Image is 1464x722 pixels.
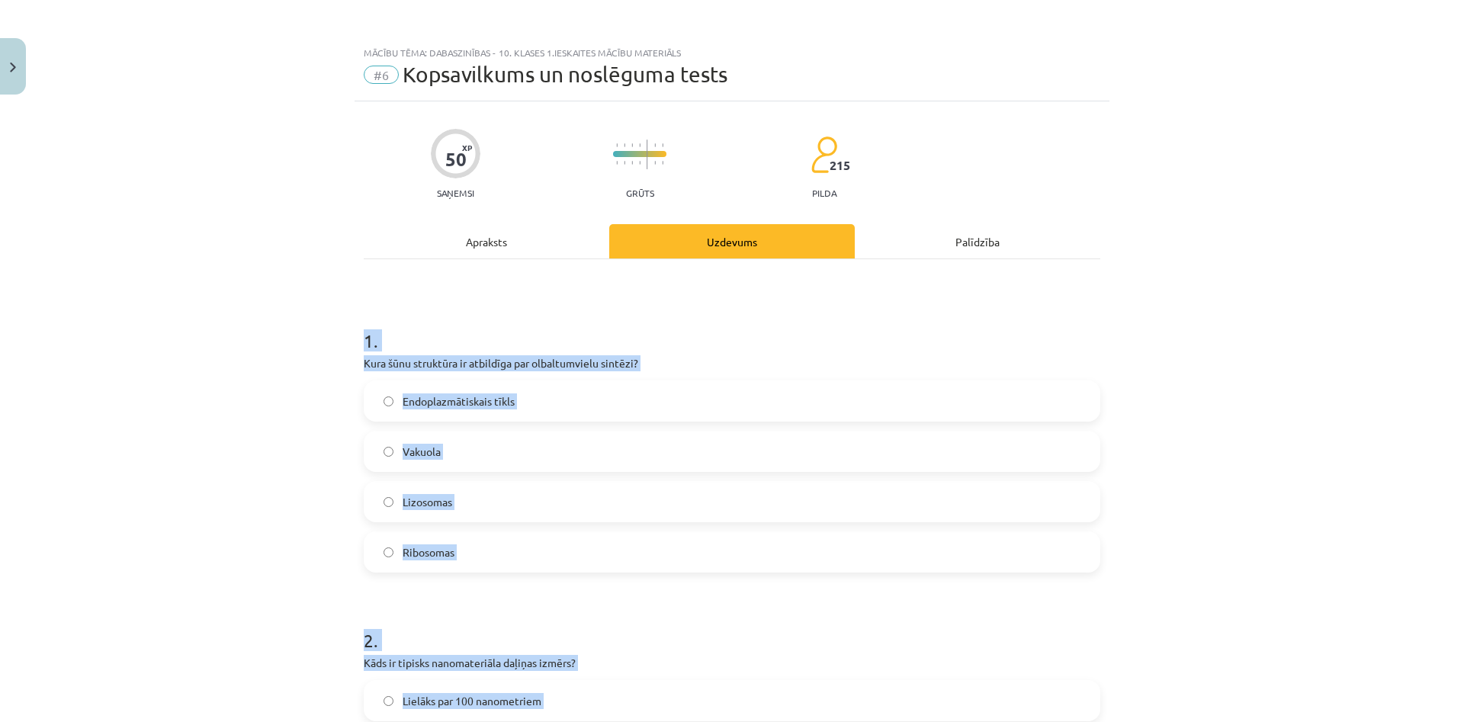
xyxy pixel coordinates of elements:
[403,393,515,409] span: Endoplazmātiskais tīkls
[403,544,454,560] span: Ribosomas
[403,693,541,709] span: Lielāks par 100 nanometriem
[639,143,640,147] img: icon-short-line-57e1e144782c952c97e751825c79c345078a6d821885a25fce030b3d8c18986b.svg
[364,355,1100,371] p: Kura šūnu struktūra ir atbildīga par olbaltumvielu sintēzi?
[624,161,625,165] img: icon-short-line-57e1e144782c952c97e751825c79c345078a6d821885a25fce030b3d8c18986b.svg
[654,143,656,147] img: icon-short-line-57e1e144782c952c97e751825c79c345078a6d821885a25fce030b3d8c18986b.svg
[462,143,472,152] span: XP
[431,188,480,198] p: Saņemsi
[384,396,393,406] input: Endoplazmātiskais tīkls
[364,47,1100,58] div: Mācību tēma: Dabaszinības - 10. klases 1.ieskaites mācību materiāls
[10,63,16,72] img: icon-close-lesson-0947bae3869378f0d4975bcd49f059093ad1ed9edebbc8119c70593378902aed.svg
[647,140,648,169] img: icon-long-line-d9ea69661e0d244f92f715978eff75569469978d946b2353a9bb055b3ed8787d.svg
[631,161,633,165] img: icon-short-line-57e1e144782c952c97e751825c79c345078a6d821885a25fce030b3d8c18986b.svg
[616,143,618,147] img: icon-short-line-57e1e144782c952c97e751825c79c345078a6d821885a25fce030b3d8c18986b.svg
[364,655,1100,671] p: Kāds ir tipisks nanomateriāla daļiņas izmērs?
[662,161,663,165] img: icon-short-line-57e1e144782c952c97e751825c79c345078a6d821885a25fce030b3d8c18986b.svg
[403,444,441,460] span: Vakuola
[662,143,663,147] img: icon-short-line-57e1e144782c952c97e751825c79c345078a6d821885a25fce030b3d8c18986b.svg
[812,188,836,198] p: pilda
[384,497,393,507] input: Lizosomas
[364,66,399,84] span: #6
[624,143,625,147] img: icon-short-line-57e1e144782c952c97e751825c79c345078a6d821885a25fce030b3d8c18986b.svg
[364,603,1100,650] h1: 2 .
[616,161,618,165] img: icon-short-line-57e1e144782c952c97e751825c79c345078a6d821885a25fce030b3d8c18986b.svg
[855,224,1100,258] div: Palīdzība
[364,303,1100,351] h1: 1 .
[384,547,393,557] input: Ribosomas
[830,159,850,172] span: 215
[811,136,837,174] img: students-c634bb4e5e11cddfef0936a35e636f08e4e9abd3cc4e673bd6f9a4125e45ecb1.svg
[384,447,393,457] input: Vakuola
[364,224,609,258] div: Apraksts
[445,149,467,170] div: 50
[384,696,393,706] input: Lielāks par 100 nanometriem
[639,161,640,165] img: icon-short-line-57e1e144782c952c97e751825c79c345078a6d821885a25fce030b3d8c18986b.svg
[403,62,727,87] span: Kopsavilkums un noslēguma tests
[626,188,654,198] p: Grūts
[403,494,452,510] span: Lizosomas
[654,161,656,165] img: icon-short-line-57e1e144782c952c97e751825c79c345078a6d821885a25fce030b3d8c18986b.svg
[631,143,633,147] img: icon-short-line-57e1e144782c952c97e751825c79c345078a6d821885a25fce030b3d8c18986b.svg
[609,224,855,258] div: Uzdevums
